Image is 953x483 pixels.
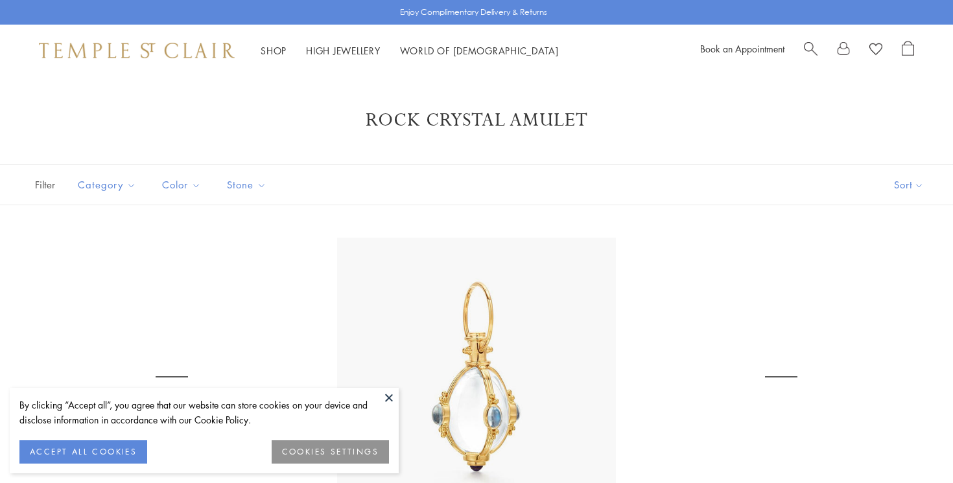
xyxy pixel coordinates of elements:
img: Temple St. Clair [39,43,235,58]
a: Search [804,41,818,60]
a: Book an Appointment [700,42,784,55]
a: View Wishlist [869,41,882,60]
div: By clicking “Accept all”, you agree that our website can store cookies on your device and disclos... [19,398,389,427]
nav: Main navigation [261,43,559,59]
p: Enjoy Complimentary Delivery & Returns [400,6,547,19]
button: COOKIES SETTINGS [272,440,389,464]
a: World of [DEMOGRAPHIC_DATA]World of [DEMOGRAPHIC_DATA] [400,44,559,57]
button: ACCEPT ALL COOKIES [19,440,147,464]
button: Stone [217,170,276,199]
a: Open Shopping Bag [902,41,914,60]
a: ShopShop [261,44,287,57]
span: Stone [220,177,276,193]
span: Color [156,177,211,193]
iframe: Gorgias live chat messenger [888,422,940,470]
a: High JewelleryHigh Jewellery [306,44,381,57]
button: Color [152,170,211,199]
button: Show sort by [865,165,953,205]
h1: Rock Crystal Amulet [52,109,901,132]
span: Category [71,177,146,193]
button: Category [68,170,146,199]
